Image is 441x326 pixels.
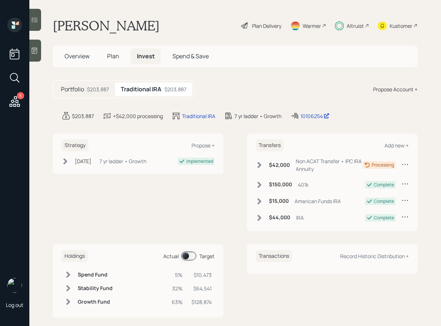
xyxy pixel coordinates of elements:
[53,18,160,34] h1: [PERSON_NAME]
[374,215,394,221] div: Complete
[347,22,364,30] div: Altruist
[78,272,113,278] h6: Spend Fund
[17,92,24,99] div: 5
[172,52,209,60] span: Spend & Save
[374,198,394,205] div: Complete
[62,139,88,151] h6: Strategy
[7,278,22,293] img: sami-boghos-headshot.png
[390,22,412,30] div: Kustomer
[192,271,212,279] div: $10,473
[65,52,90,60] span: Overview
[269,162,290,168] h6: $42,000
[269,182,292,188] h6: $150,000
[172,271,183,279] div: 5%
[256,139,284,151] h6: Transfers
[192,142,215,149] div: Propose +
[163,252,179,260] div: Actual
[87,85,109,93] div: $203,887
[182,112,215,120] div: Traditional IRA
[137,52,155,60] span: Invest
[256,250,292,262] h6: Transactions
[164,85,186,93] div: $203,887
[78,285,113,292] h6: Stability Fund
[61,86,84,93] h5: Portfolio
[295,197,341,205] div: American Funds IRA
[78,299,113,305] h6: Growth Fund
[296,214,304,221] div: IRA
[303,22,321,30] div: Warmer
[107,52,119,60] span: Plan
[373,85,418,93] div: Propose Account +
[192,285,212,292] div: $64,541
[113,112,163,120] div: +$42,000 processing
[300,112,329,120] div: 10106254
[62,250,88,262] h6: Holdings
[340,253,409,260] div: Record Historic Distribution +
[6,301,23,308] div: Log out
[72,112,94,120] div: $203,887
[172,285,183,292] div: 32%
[298,181,309,188] div: 401k
[99,157,146,165] div: 7 yr ladder • Growth
[121,86,161,93] h5: Traditional IRA
[269,198,289,204] h6: $15,000
[186,158,213,165] div: Implemented
[75,157,91,165] div: [DATE]
[234,112,281,120] div: 7 yr ladder • Growth
[252,22,281,30] div: Plan Delivery
[384,142,409,149] div: Add new +
[269,215,290,221] h6: $44,000
[192,298,212,306] div: $128,874
[374,182,394,188] div: Complete
[372,162,394,168] div: Processing
[296,157,363,173] div: Non ACAT Transfer • IPC IRA Annuity
[199,252,215,260] div: Target
[172,298,183,306] div: 63%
